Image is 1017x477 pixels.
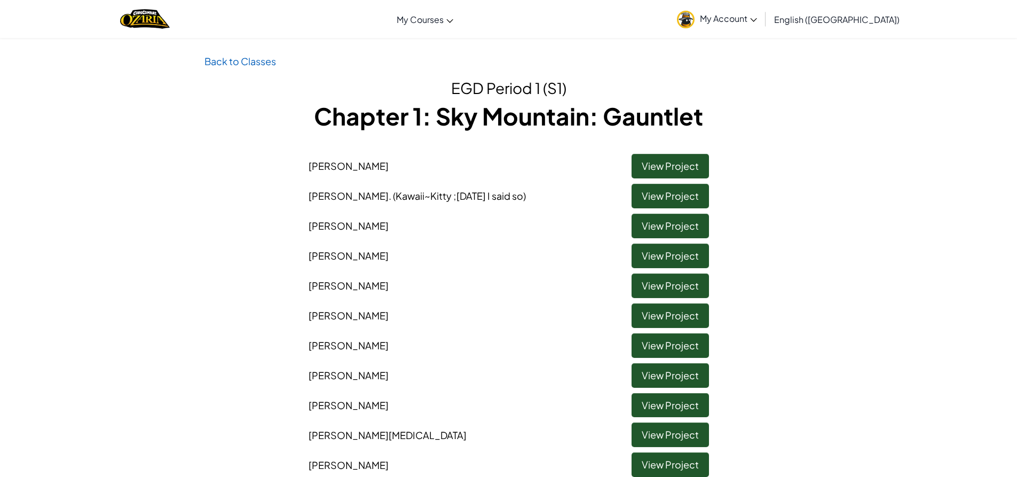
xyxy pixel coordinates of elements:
[632,273,709,298] a: View Project
[769,5,905,34] a: English ([GEOGRAPHIC_DATA])
[309,369,389,381] span: [PERSON_NAME]
[309,190,526,202] span: [PERSON_NAME]
[309,459,389,471] span: [PERSON_NAME]
[672,2,762,36] a: My Account
[309,249,389,262] span: [PERSON_NAME]
[309,429,467,441] span: [PERSON_NAME][MEDICAL_DATA]
[632,333,709,358] a: View Project
[120,8,170,30] a: Ozaria by CodeCombat logo
[204,77,813,99] h2: EGD Period 1 (S1)
[389,190,526,202] span: . (Kawaii~Kitty ;[DATE] I said so)
[309,309,389,322] span: [PERSON_NAME]
[632,244,709,268] a: View Project
[632,214,709,238] a: View Project
[309,279,389,292] span: [PERSON_NAME]
[309,160,389,172] span: [PERSON_NAME]
[309,339,389,351] span: [PERSON_NAME]
[397,14,444,25] span: My Courses
[774,14,900,25] span: English ([GEOGRAPHIC_DATA])
[632,303,709,328] a: View Project
[632,184,709,208] a: View Project
[204,55,276,67] a: Back to Classes
[632,363,709,388] a: View Project
[120,8,170,30] img: Home
[204,99,813,132] h1: Chapter 1: Sky Mountain: Gauntlet
[677,11,695,28] img: avatar
[391,5,459,34] a: My Courses
[632,423,709,447] a: View Project
[632,154,709,178] a: View Project
[632,452,709,477] a: View Project
[309,399,389,411] span: [PERSON_NAME]
[632,393,709,418] a: View Project
[309,220,389,232] span: [PERSON_NAME]
[700,13,757,24] span: My Account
